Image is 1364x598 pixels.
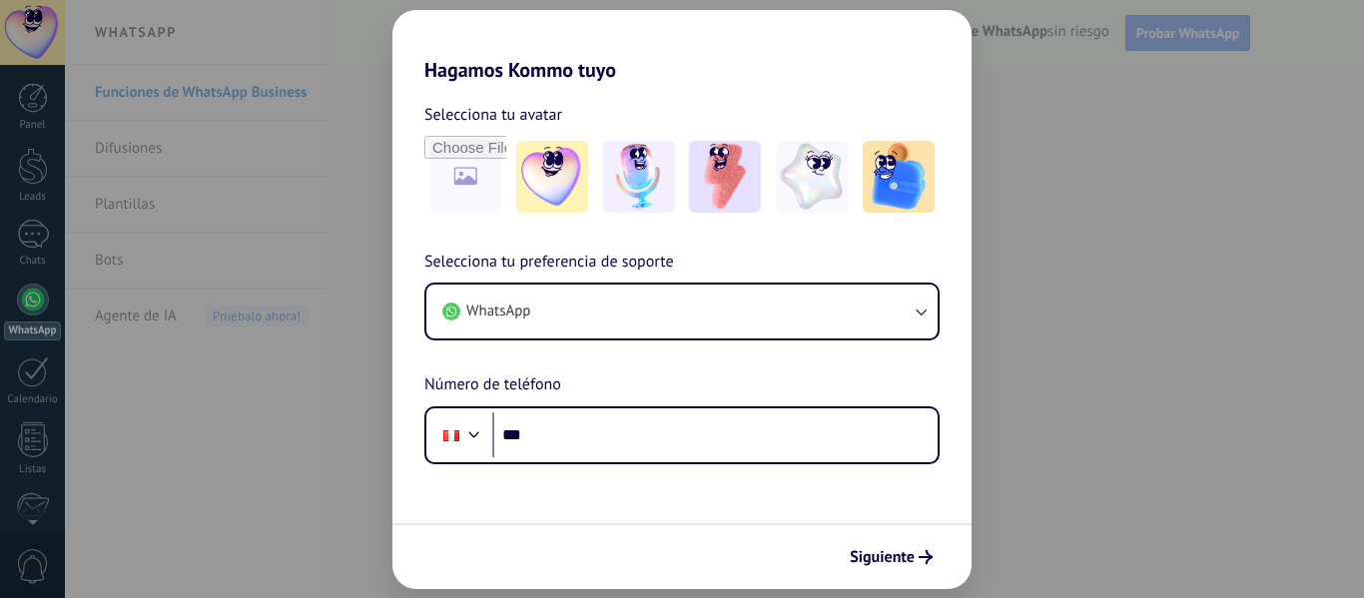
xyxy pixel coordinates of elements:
span: Selecciona tu avatar [424,102,562,128]
img: -5.jpeg [863,141,935,213]
span: Siguiente [850,550,915,564]
span: Selecciona tu preferencia de soporte [424,250,674,276]
img: -4.jpeg [776,141,848,213]
button: Siguiente [841,540,942,574]
span: Número de teléfono [424,372,561,398]
button: WhatsApp [426,285,938,338]
span: WhatsApp [466,301,530,321]
img: -1.jpeg [516,141,588,213]
div: Peru: + 51 [432,414,470,456]
h2: Hagamos Kommo tuyo [392,10,972,82]
img: -3.jpeg [689,141,761,213]
img: -2.jpeg [603,141,675,213]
